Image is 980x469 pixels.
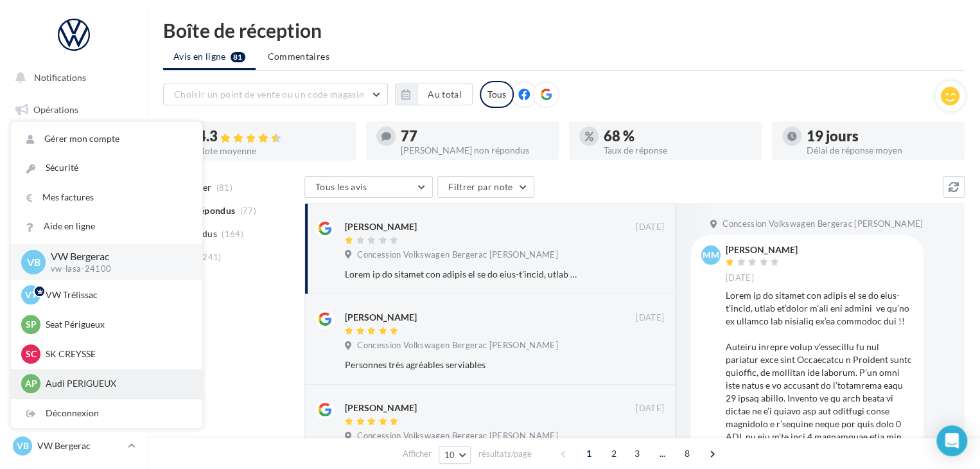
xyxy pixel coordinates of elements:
[304,176,433,198] button: Tous les avis
[439,446,471,464] button: 10
[163,21,965,40] div: Boîte de réception
[51,249,182,264] p: VW Bergerac
[25,377,37,390] span: AP
[807,146,954,155] div: Délai de réponse moyen
[703,249,719,261] span: mm
[8,96,140,123] a: Opérations
[677,443,697,464] span: 8
[403,448,432,460] span: Afficher
[807,129,954,143] div: 19 jours
[604,443,624,464] span: 2
[8,128,140,155] a: Boîte de réception81
[17,439,29,452] span: VB
[174,89,364,100] span: Choisir un point de vente ou un code magasin
[478,448,531,460] span: résultats/page
[480,81,514,108] div: Tous
[11,125,202,154] a: Gérer mon compte
[357,340,557,351] span: Concession Volkswagen Bergerac [PERSON_NAME]
[8,364,140,402] a: Campagnes DataOnDemand
[395,84,473,105] button: Au total
[444,450,455,460] span: 10
[46,318,187,331] p: Seat Périgueux
[401,129,548,143] div: 77
[34,72,86,83] span: Notifications
[46,288,187,301] p: VW Trélissac
[417,84,473,105] button: Au total
[198,129,346,144] div: 4.3
[11,212,202,241] a: Aide en ligne
[216,182,232,193] span: (81)
[315,181,367,192] span: Tous les avis
[936,425,967,456] div: Open Intercom Messenger
[26,318,37,331] span: SP
[25,288,37,301] span: VT
[437,176,534,198] button: Filtrer par note
[579,443,599,464] span: 1
[604,129,751,143] div: 68 %
[401,146,548,155] div: [PERSON_NAME] non répondus
[8,289,140,316] a: Calendrier
[357,430,557,442] span: Concession Volkswagen Bergerac [PERSON_NAME]
[200,252,222,262] span: (241)
[345,311,417,324] div: [PERSON_NAME]
[198,146,346,155] div: Note moyenne
[726,272,754,284] span: [DATE]
[27,254,40,269] span: VB
[11,183,202,212] a: Mes factures
[636,312,664,324] span: [DATE]
[51,263,182,275] p: vw-lasa-24100
[10,434,137,458] a: VB VW Bergerac
[222,229,243,239] span: (164)
[8,257,140,284] a: Médiathèque
[33,104,78,115] span: Opérations
[627,443,647,464] span: 3
[8,225,140,252] a: Contacts
[722,218,923,230] span: Concession Volkswagen Bergerac [PERSON_NAME]
[636,403,664,414] span: [DATE]
[37,439,123,452] p: VW Bergerac
[726,245,798,254] div: [PERSON_NAME]
[357,249,557,261] span: Concession Volkswagen Bergerac [PERSON_NAME]
[11,154,202,182] a: Sécurité
[26,348,37,360] span: SC
[11,399,202,428] div: Déconnexion
[268,50,329,63] span: Commentaires
[604,146,751,155] div: Taux de réponse
[163,84,388,105] button: Choisir un point de vente ou un code magasin
[46,348,187,360] p: SK CREYSSE
[345,358,581,371] div: Personnes très agréables serviables
[8,64,135,91] button: Notifications
[8,321,140,358] a: PLV et print personnalisable
[636,222,664,233] span: [DATE]
[652,443,672,464] span: ...
[345,268,581,281] div: Lorem ip do sitamet con adipis el se do eius-t’incid, utlab et’dolor m’ali eni admini ve qu’no ex...
[345,402,417,414] div: [PERSON_NAME]
[46,377,187,390] p: Audi PERIGUEUX
[8,193,140,220] a: Campagnes
[345,220,417,233] div: [PERSON_NAME]
[8,161,140,188] a: Visibilité en ligne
